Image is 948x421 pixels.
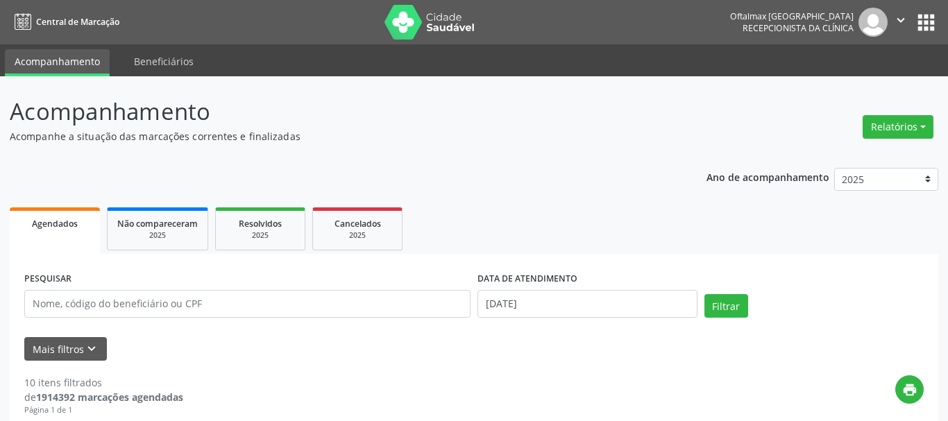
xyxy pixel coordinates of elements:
div: 10 itens filtrados [24,375,183,390]
button: Relatórios [863,115,933,139]
input: Selecione um intervalo [477,290,697,318]
i: print [902,382,917,397]
i:  [893,12,908,28]
span: Não compareceram [117,218,198,230]
label: DATA DE ATENDIMENTO [477,268,577,290]
span: Recepcionista da clínica [743,22,854,34]
button: apps [914,10,938,35]
a: Central de Marcação [10,10,119,33]
span: Resolvidos [239,218,282,230]
p: Acompanhamento [10,94,660,129]
i: keyboard_arrow_down [84,341,99,356]
span: Agendados [32,218,78,230]
span: Cancelados [335,218,381,230]
div: 2025 [117,230,198,241]
input: Nome, código do beneficiário ou CPF [24,290,471,318]
img: img [858,8,888,37]
span: Central de Marcação [36,16,119,28]
button: print [895,375,924,404]
label: PESQUISAR [24,268,71,290]
div: Oftalmax [GEOGRAPHIC_DATA] [730,10,854,22]
div: de [24,390,183,404]
strong: 1914392 marcações agendadas [36,390,183,404]
div: Página 1 de 1 [24,404,183,416]
p: Acompanhe a situação das marcações correntes e finalizadas [10,129,660,144]
div: 2025 [323,230,392,241]
a: Beneficiários [124,49,203,74]
a: Acompanhamento [5,49,110,76]
button: Mais filtroskeyboard_arrow_down [24,337,107,361]
div: 2025 [226,230,295,241]
button:  [888,8,914,37]
p: Ano de acompanhamento [706,168,829,185]
button: Filtrar [704,294,748,318]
